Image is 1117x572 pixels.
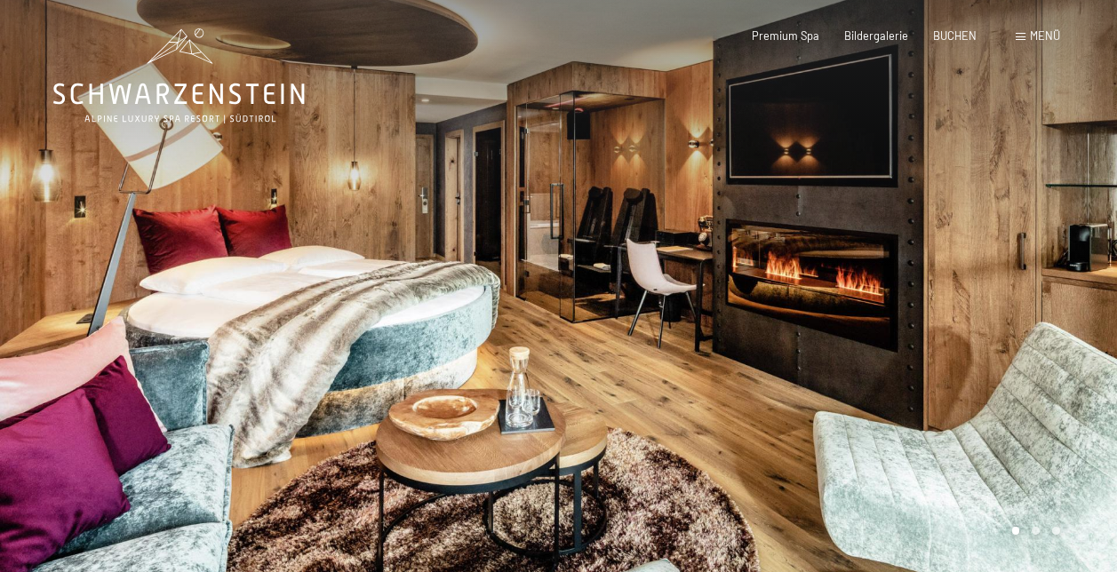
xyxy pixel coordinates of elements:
a: BUCHEN [933,28,977,43]
span: Menü [1030,28,1060,43]
a: Bildergalerie [844,28,908,43]
a: Premium Spa [752,28,819,43]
